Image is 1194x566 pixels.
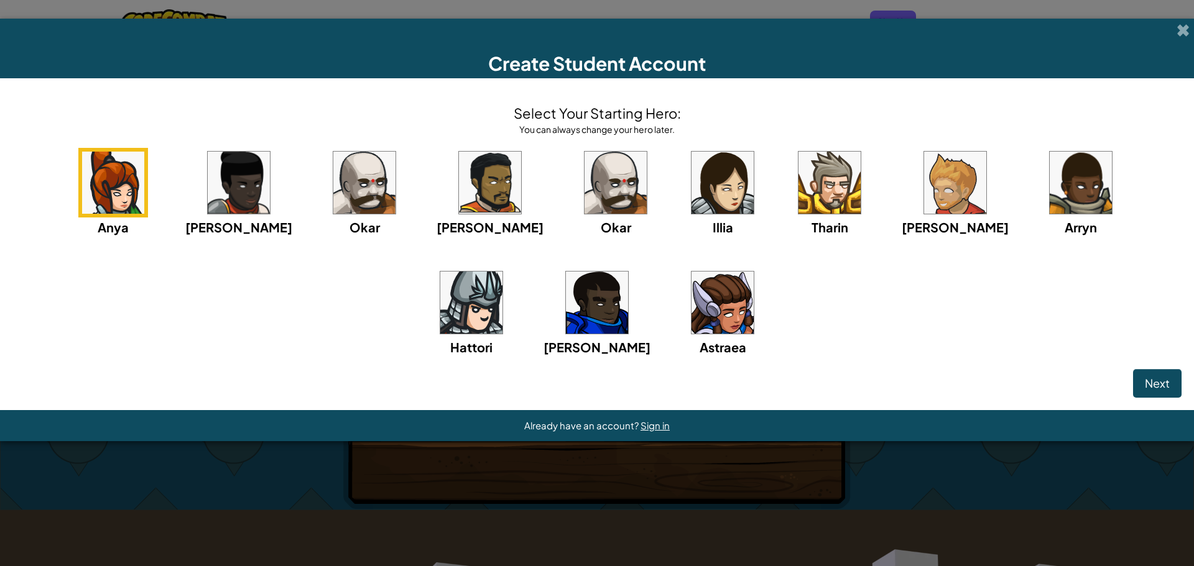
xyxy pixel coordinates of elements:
[924,152,986,214] img: portrait.png
[585,152,647,214] img: portrait.png
[1133,369,1182,398] button: Next
[185,219,292,235] span: [PERSON_NAME]
[566,272,628,334] img: portrait.png
[1050,152,1112,214] img: portrait.png
[713,219,733,235] span: Illia
[1145,376,1170,390] span: Next
[798,152,861,214] img: portrait.png
[450,339,493,355] span: Hattori
[514,123,681,135] div: You can always change your hero later.
[440,272,502,334] img: portrait.png
[349,219,380,235] span: Okar
[98,219,129,235] span: Anya
[601,219,631,235] span: Okar
[82,152,144,214] img: portrait.png
[692,152,754,214] img: portrait.png
[692,272,754,334] img: portrait.png
[700,339,746,355] span: Astraea
[641,419,670,431] a: Sign in
[208,152,270,214] img: portrait.png
[812,219,848,235] span: Tharin
[459,152,521,214] img: portrait.png
[902,219,1009,235] span: [PERSON_NAME]
[544,339,650,355] span: [PERSON_NAME]
[1065,219,1097,235] span: Arryn
[437,219,544,235] span: [PERSON_NAME]
[514,103,681,123] h4: Select Your Starting Hero:
[524,419,641,431] span: Already have an account?
[488,52,706,75] span: Create Student Account
[333,152,396,214] img: portrait.png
